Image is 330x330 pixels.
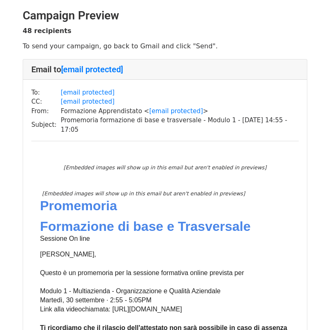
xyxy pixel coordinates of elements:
[31,64,299,74] h4: Email to
[31,116,61,134] td: Subject:
[23,42,307,50] p: To send your campaign, go back to Gmail and click "Send".
[40,269,244,276] span: Questo è un promemoria per la sessione formativa online prevista per
[40,287,221,294] span: Modulo 1 - Multiazienda - Organizzazione e Qualità Aziendale
[40,219,250,234] span: Formazione di base e Trasversale
[61,64,123,74] a: [email protected]
[31,107,61,116] td: From:
[61,98,114,105] a: [email protected]
[64,164,266,171] em: [Embedded images will show up in this email but aren't enabled in previews]
[31,88,61,97] td: To:
[40,297,151,304] span: Martedì, 30 settembre · 2:55 - 5:05PM
[61,116,299,134] td: Promemoria formazione di base e trasversale - Modulo 1 - [DATE] 14:55 - 17:05
[31,97,61,107] td: CC:
[40,198,117,213] span: Promemoria
[40,306,182,313] span: Link alla videochiamata: [URL][DOMAIN_NAME]
[40,235,90,242] span: Sessione On line
[23,9,307,23] h2: Campaign Preview
[23,27,71,35] strong: 48 recipients
[61,107,299,116] td: Formazione Apprendistato < >
[40,251,96,258] span: [PERSON_NAME],
[61,89,114,96] a: [email protected]
[42,190,245,197] em: [Embedded images will show up in this email but aren't enabled in previews]
[149,107,203,115] a: [email protected]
